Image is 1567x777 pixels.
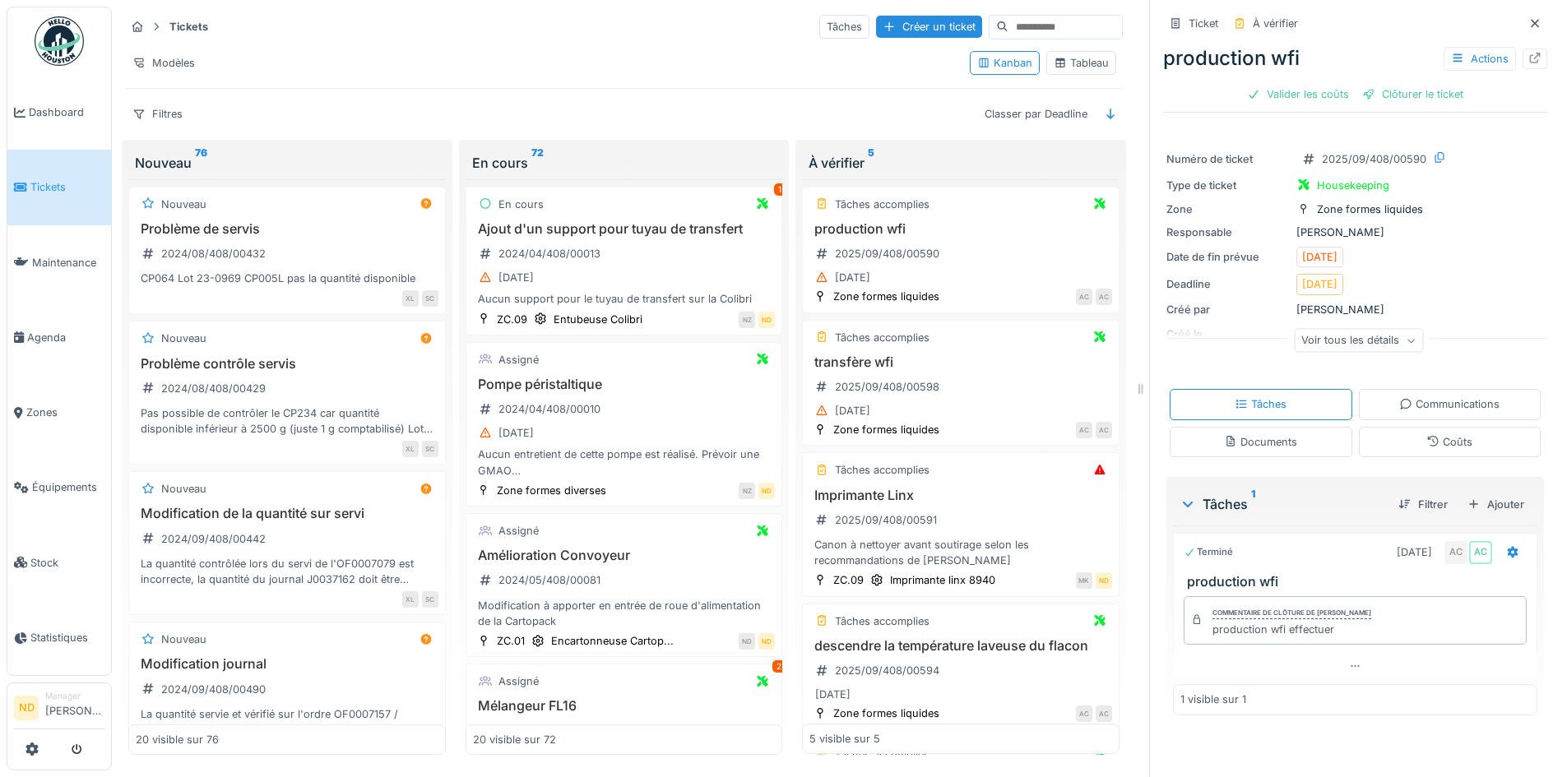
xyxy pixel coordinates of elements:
sup: 72 [531,153,544,173]
span: Maintenance [32,255,104,271]
div: 2024/09/408/00490 [161,682,266,697]
div: Kanban [977,55,1032,71]
div: Zone [1166,201,1290,217]
div: ND [758,483,775,499]
div: Classer par Deadline [977,102,1095,126]
div: production wfi effectuer [1212,622,1371,637]
div: Nouveau [135,153,439,173]
div: NZ [739,312,755,328]
div: ND [758,312,775,328]
div: [DATE] [498,270,534,285]
div: Tâches [1235,396,1287,412]
div: Clôturer le ticket [1356,83,1470,105]
div: [DATE] [815,687,851,702]
div: ZC.09 [497,312,527,327]
div: En cours [472,153,777,173]
div: 1 visible sur 1 [1180,691,1246,707]
div: Tâches accomplies [835,462,930,478]
a: Agenda [7,300,111,375]
div: 2 [772,660,786,673]
a: Dashboard [7,75,111,150]
div: 5 visible sur 5 [809,732,880,747]
div: Tâches accomplies [835,330,930,345]
div: Tâches [1180,494,1385,514]
div: NZ [739,483,755,499]
span: Agenda [27,330,104,345]
div: La quantité contrôlée lors du servi de l'OF0007079 est incorrecte, la quantité du journal J003716... [136,556,438,587]
div: AC [1076,705,1092,722]
div: 2024/05/408/00081 [498,572,600,588]
div: Responsable [1166,224,1290,240]
sup: 5 [868,153,874,173]
span: Équipements [32,479,104,495]
li: ND [14,696,39,720]
div: ZC.09 [833,572,864,588]
div: [DATE] [835,270,870,285]
div: Créer un ticket [876,16,982,38]
div: Créé par [1166,302,1290,317]
div: CP064 Lot 23-0969 CP005L pas la quantité disponible [136,271,438,286]
div: AC [1076,289,1092,305]
a: Maintenance [7,225,111,300]
div: [DATE] [1302,276,1338,292]
div: [PERSON_NAME] [1166,302,1544,317]
h3: Imprimante Linx [809,488,1112,503]
a: Stock [7,525,111,600]
h3: Ajout d'un support pour tuyau de transfert [473,221,776,237]
span: Stock [30,555,104,571]
div: Manager [45,690,104,702]
sup: 1 [1251,494,1255,514]
div: SC [422,290,438,307]
h3: production wfi [809,221,1112,237]
div: À vérifier [809,153,1113,173]
div: Terminé [1184,545,1233,559]
div: Pas possible de contrôler le CP234 car quantité disponible inférieur à 2500 g (juste 1 g comptabi... [136,405,438,437]
div: Commentaire de clôture de [PERSON_NAME] [1212,608,1371,619]
div: ZC.01 [497,633,525,649]
h3: Mélangeur FL16 [473,698,776,714]
a: Zones [7,375,111,450]
div: 20 visible sur 72 [473,732,556,747]
div: ND [758,633,775,650]
div: Filtrer [1392,493,1454,516]
div: 2025/09/408/00594 [835,663,939,678]
div: Tâches accomplies [835,613,930,629]
div: 2025/09/408/00591 [835,512,937,528]
span: Statistiques [30,630,104,645]
div: 2024/09/408/00442 [161,531,266,547]
h3: Pompe péristaltique [473,377,776,392]
div: Aucun support pour le tuyau de transfert sur la Colibri [473,291,776,307]
h3: Modification de la quantité sur servi [136,506,438,521]
div: ND [1096,572,1112,589]
div: XL [402,290,419,307]
span: Tickets [30,179,104,195]
div: SC [422,591,438,608]
div: XL [402,441,419,457]
div: Tâches [819,15,869,39]
div: 1 [774,183,786,196]
div: production wfi [1163,44,1547,73]
a: Équipements [7,450,111,525]
div: [PERSON_NAME] [1166,224,1544,240]
div: Tâches accomplies [835,197,930,212]
div: 2024/06/408/00187 [498,724,600,739]
div: Modèles [125,51,202,75]
a: Tickets [7,150,111,224]
div: Numéro de ticket [1166,151,1290,167]
div: 2025/09/408/00598 [835,379,939,395]
div: Communications [1399,396,1500,412]
div: Tableau [1054,55,1109,71]
div: Assigné [498,352,539,368]
div: Date de fin prévue [1166,249,1290,265]
h3: production wfi [1187,574,1530,590]
div: 2024/04/408/00010 [498,401,600,417]
div: En cours [498,197,544,212]
div: Ajouter [1461,493,1531,516]
div: 2025/09/408/00590 [1322,151,1426,167]
div: AC [1096,422,1112,438]
div: Assigné [498,523,539,539]
div: 2024/04/408/00013 [498,246,600,261]
div: Assigné [498,673,539,689]
div: Filtres [125,102,190,126]
div: Entubeuse Colibri [554,312,642,327]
